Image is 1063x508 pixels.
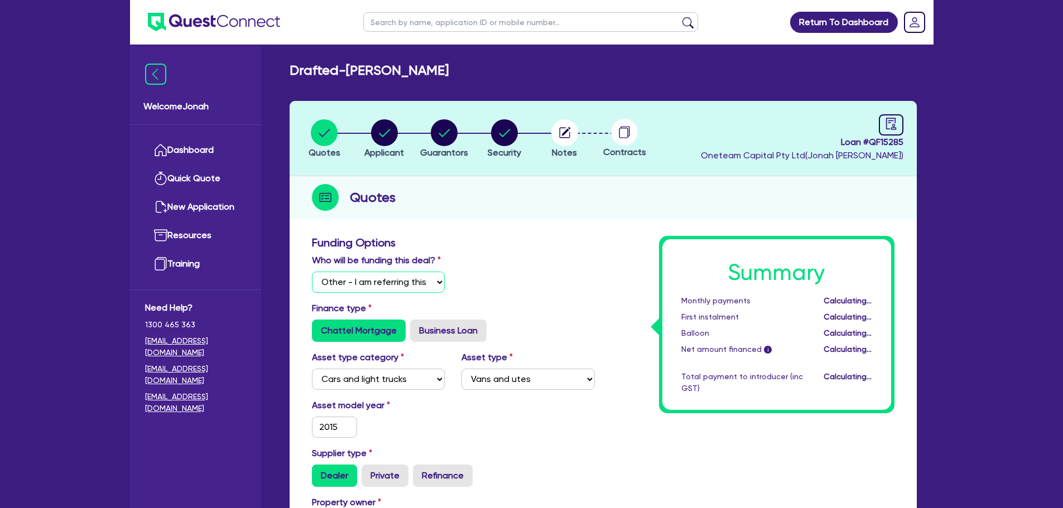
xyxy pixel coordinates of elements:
[364,119,405,160] button: Applicant
[312,320,406,342] label: Chattel Mortgage
[145,221,246,250] a: Resources
[312,254,441,267] label: Who will be funding this deal?
[824,328,872,337] span: Calculating...
[673,327,811,339] div: Balloon
[420,119,469,160] button: Guarantors
[487,119,522,160] button: Security
[552,147,577,158] span: Notes
[363,12,698,32] input: Search by name, application ID or mobile number...
[308,119,341,160] button: Quotes
[145,64,166,85] img: icon-menu-close
[143,100,248,113] span: Welcome Jonah
[900,8,929,37] a: Dropdown toggle
[673,371,811,394] div: Total payment to introducer (inc GST)
[312,236,595,249] h3: Funding Options
[420,147,468,158] span: Guarantors
[350,187,396,207] h2: Quotes
[824,372,872,381] span: Calculating...
[304,399,454,412] label: Asset model year
[145,335,246,359] a: [EMAIL_ADDRESS][DOMAIN_NAME]
[551,119,579,160] button: Notes
[290,62,449,79] h2: Drafted - [PERSON_NAME]
[312,465,357,487] label: Dealer
[145,319,246,331] span: 1300 465 363
[413,465,473,487] label: Refinance
[790,12,898,33] a: Return To Dashboard
[673,343,811,355] div: Net amount financed
[701,150,903,161] span: Oneteam Capital Pty Ltd ( Jonah [PERSON_NAME] )
[362,465,408,487] label: Private
[154,229,167,242] img: resources
[681,259,872,286] h1: Summary
[154,200,167,214] img: new-application
[410,320,487,342] label: Business Loan
[673,311,811,323] div: First instalment
[824,312,872,321] span: Calculating...
[145,301,246,315] span: Need Help?
[145,193,246,221] a: New Application
[148,13,280,31] img: quest-connect-logo-blue
[764,346,772,354] span: i
[673,295,811,307] div: Monthly payments
[312,184,339,211] img: step-icon
[312,447,372,460] label: Supplier type
[312,302,372,315] label: Finance type
[145,391,246,414] a: [EMAIL_ADDRESS][DOMAIN_NAME]
[145,363,246,386] a: [EMAIL_ADDRESS][DOMAIN_NAME]
[701,136,903,149] span: Loan # QF15285
[145,136,246,165] a: Dashboard
[824,345,872,354] span: Calculating...
[145,250,246,278] a: Training
[885,118,897,130] span: audit
[461,351,513,364] label: Asset type
[824,296,872,305] span: Calculating...
[312,351,404,364] label: Asset type category
[364,147,404,158] span: Applicant
[309,147,340,158] span: Quotes
[488,147,521,158] span: Security
[603,147,646,157] span: Contracts
[154,257,167,270] img: training
[154,172,167,185] img: quick-quote
[145,165,246,193] a: Quick Quote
